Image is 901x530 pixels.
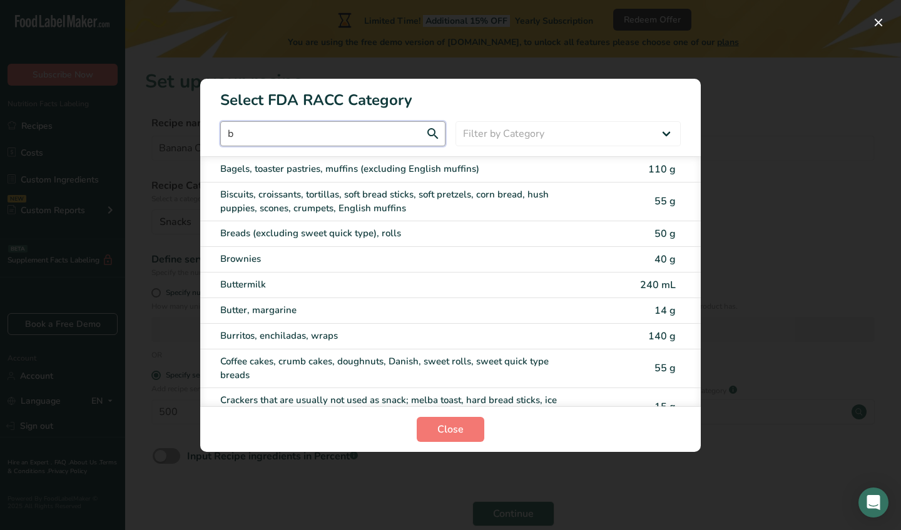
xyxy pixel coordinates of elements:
span: 240 mL [640,278,676,292]
div: Buttermilk [220,277,576,292]
div: Brownies [220,252,576,266]
div: Crackers that are usually not used as snack; melba toast, hard bread sticks, ice cream cones [220,393,576,421]
input: Type here to start searching.. [220,121,445,146]
div: Coffee cakes, crumb cakes, doughnuts, Danish, sweet rolls, sweet quick type breads [220,354,576,382]
div: Breads (excluding sweet quick type), rolls [220,226,576,241]
div: Open Intercom Messenger [858,487,888,517]
h1: Select FDA RACC Category [200,79,701,111]
span: 14 g [654,304,676,317]
span: 55 g [654,361,676,375]
div: Butter, margarine [220,303,576,317]
div: Biscuits, croissants, tortillas, soft bread sticks, soft pretzels, corn bread, hush puppies, scon... [220,187,576,216]
span: 15 g [654,400,676,414]
div: Bagels, toaster pastries, muffins (excluding English muffins) [220,162,576,176]
span: 110 g [648,162,676,176]
span: 40 g [654,252,676,266]
span: 140 g [648,329,676,343]
button: Close [417,417,484,442]
div: Burritos, enchiladas, wraps [220,329,576,343]
span: 50 g [654,227,676,241]
span: Close [437,422,464,437]
span: 55 g [654,194,676,208]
